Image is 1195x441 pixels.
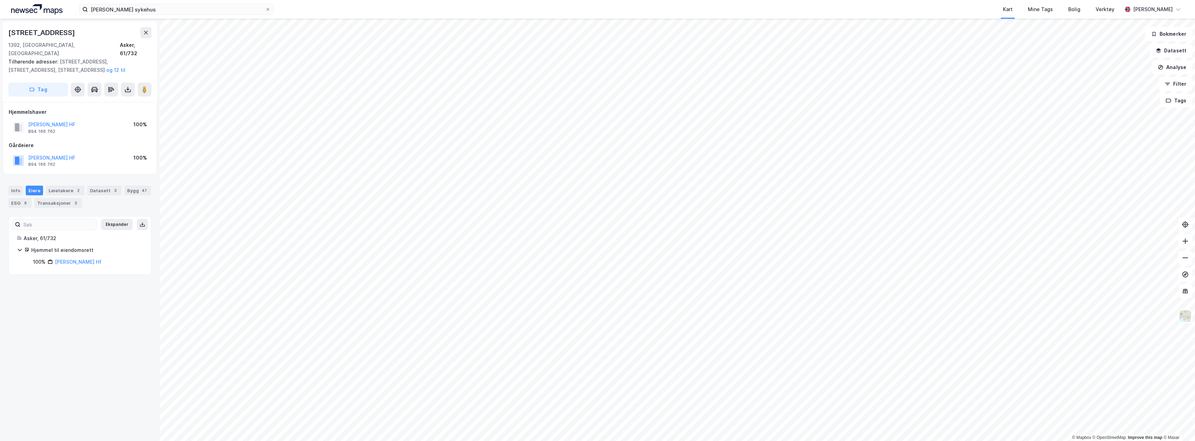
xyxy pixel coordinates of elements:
[8,41,120,58] div: 1392, [GEOGRAPHIC_DATA], [GEOGRAPHIC_DATA]
[88,4,265,15] input: Søk på adresse, matrikkel, gårdeiere, leietakere eller personer
[8,198,32,208] div: ESG
[1152,60,1192,74] button: Analyse
[8,186,23,195] div: Info
[133,120,147,129] div: 100%
[120,41,151,58] div: Asker, 61/732
[1133,5,1173,14] div: [PERSON_NAME]
[75,187,82,194] div: 2
[1160,94,1192,108] button: Tags
[1145,27,1192,41] button: Bokmerker
[26,186,43,195] div: Eiere
[87,186,122,195] div: Datasett
[46,186,84,195] div: Leietakere
[8,58,146,74] div: [STREET_ADDRESS], [STREET_ADDRESS], [STREET_ADDRESS]
[28,129,55,134] div: 894 166 762
[33,258,46,266] div: 100%
[124,186,151,195] div: Bygg
[1150,44,1192,58] button: Datasett
[1160,408,1195,441] iframe: Chat Widget
[140,187,148,194] div: 47
[1159,77,1192,91] button: Filter
[9,141,151,150] div: Gårdeiere
[1160,408,1195,441] div: Kontrollprogram for chat
[1028,5,1053,14] div: Mine Tags
[8,83,68,96] button: Tag
[9,108,151,116] div: Hjemmelshaver
[1093,435,1126,440] a: OpenStreetMap
[28,162,55,167] div: 894 166 762
[133,154,147,162] div: 100%
[24,234,143,243] div: Asker, 61/732
[1128,435,1162,440] a: Improve this map
[31,246,143,254] div: Hjemmel til eiendomsrett
[55,259,101,265] a: [PERSON_NAME] Hf
[1179,309,1192,323] img: Z
[1068,5,1080,14] div: Bolig
[101,219,133,230] button: Ekspander
[34,198,82,208] div: Transaksjoner
[112,187,119,194] div: 3
[20,219,97,230] input: Søk
[8,27,76,38] div: [STREET_ADDRESS]
[72,200,79,206] div: 3
[8,59,60,65] span: Tilhørende adresser:
[22,200,29,206] div: 8
[11,4,63,15] img: logo.a4113a55bc3d86da70a041830d287a7e.svg
[1003,5,1013,14] div: Kart
[1096,5,1114,14] div: Verktøy
[1072,435,1091,440] a: Mapbox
